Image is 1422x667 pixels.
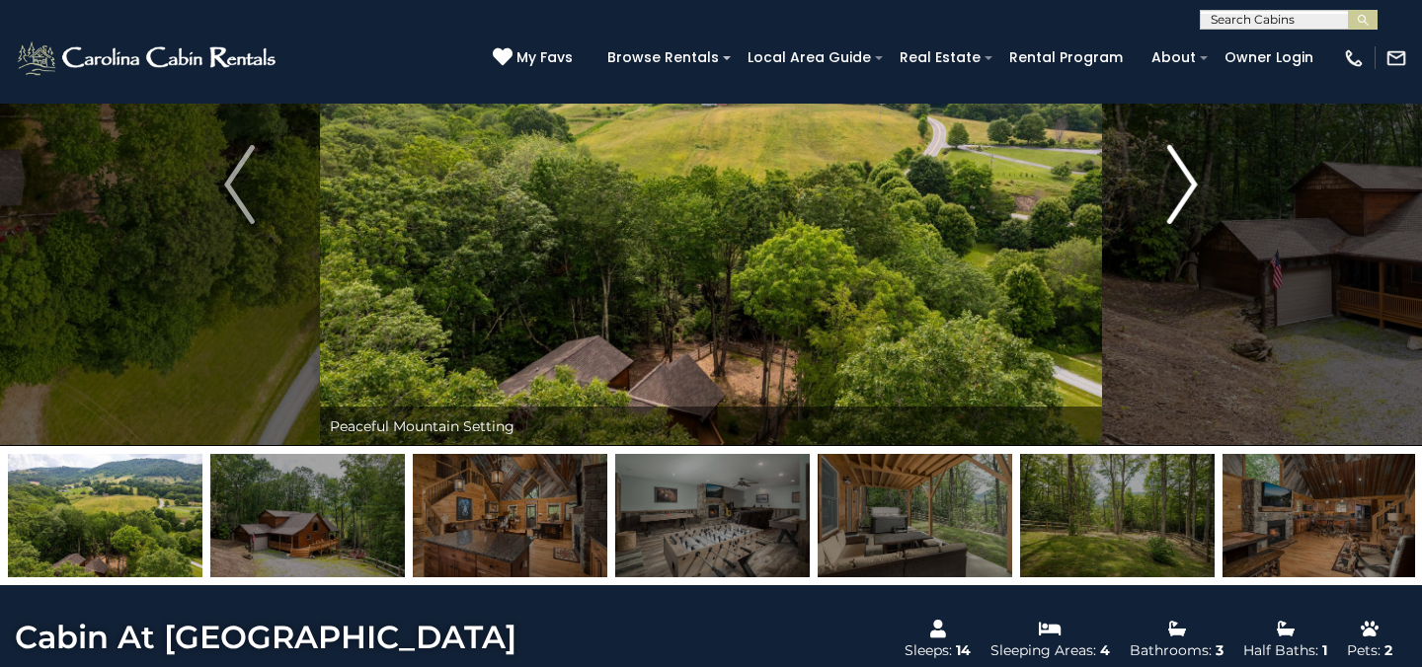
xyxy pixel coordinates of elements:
a: Local Area Guide [738,42,881,73]
img: 168968525 [210,454,405,577]
img: 168968514 [818,454,1012,577]
img: 168968503 [615,454,810,577]
img: 168968515 [1020,454,1215,577]
a: My Favs [493,47,578,69]
div: Peaceful Mountain Setting [320,407,1102,446]
span: My Favs [516,47,573,68]
a: About [1142,42,1206,73]
img: 168968506 [1223,454,1417,577]
img: mail-regular-white.png [1385,47,1407,69]
img: 168968507 [413,454,607,577]
a: Real Estate [890,42,990,73]
img: White-1-2.png [15,38,281,78]
a: Owner Login [1215,42,1323,73]
img: arrow [1167,145,1197,224]
img: 168968526 [8,454,202,577]
a: Rental Program [999,42,1133,73]
a: Browse Rentals [597,42,729,73]
img: arrow [224,145,254,224]
img: phone-regular-white.png [1343,47,1365,69]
